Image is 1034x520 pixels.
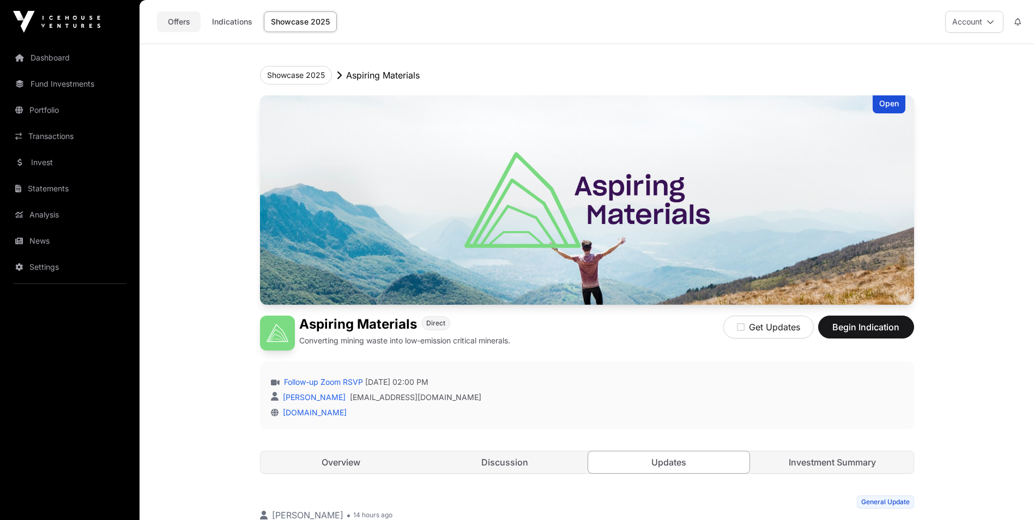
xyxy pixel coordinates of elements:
[832,321,900,334] span: Begin Indication
[723,316,814,338] button: Get Updates
[9,229,131,253] a: News
[945,11,1003,33] button: Account
[299,316,417,333] h1: Aspiring Materials
[353,511,392,519] span: 14 hours ago
[346,69,420,82] p: Aspiring Materials
[588,451,751,474] a: Updates
[873,95,905,113] div: Open
[9,177,131,201] a: Statements
[818,326,914,337] a: Begin Indication
[157,11,201,32] a: Offers
[9,255,131,279] a: Settings
[9,203,131,227] a: Analysis
[13,11,100,33] img: Icehouse Ventures Logo
[426,319,445,328] span: Direct
[424,451,586,473] a: Discussion
[260,95,914,305] img: Aspiring Materials
[9,46,131,70] a: Dashboard
[9,98,131,122] a: Portfolio
[979,468,1034,520] iframe: Chat Widget
[282,377,363,388] a: Follow-up Zoom RSVP
[9,124,131,148] a: Transactions
[281,392,346,402] a: [PERSON_NAME]
[752,451,914,473] a: Investment Summary
[260,66,332,84] button: Showcase 2025
[365,377,428,388] span: [DATE] 02:00 PM
[260,316,295,350] img: Aspiring Materials
[9,72,131,96] a: Fund Investments
[279,408,347,417] a: [DOMAIN_NAME]
[857,495,914,509] span: General Update
[350,392,481,403] a: [EMAIL_ADDRESS][DOMAIN_NAME]
[299,335,510,346] p: Converting mining waste into low-emission critical minerals.
[205,11,259,32] a: Indications
[9,150,131,174] a: Invest
[261,451,914,473] nav: Tabs
[818,316,914,338] button: Begin Indication
[264,11,337,32] a: Showcase 2025
[261,451,422,473] a: Overview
